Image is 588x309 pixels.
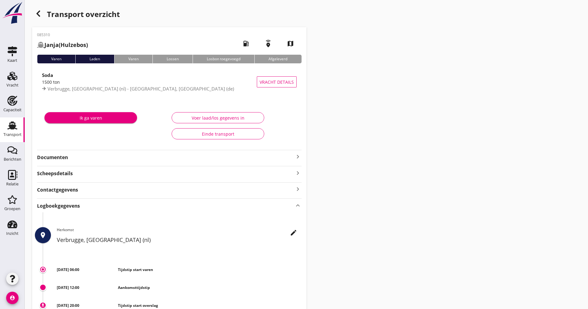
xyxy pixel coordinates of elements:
i: place [39,231,47,239]
h2: (Hulzebos) [37,41,88,49]
div: Inzicht [6,231,19,235]
button: Einde transport [172,128,264,139]
strong: Contactgegevens [37,186,78,193]
div: Capaciteit [3,108,22,112]
img: logo-small.a267ee39.svg [1,2,23,24]
i: keyboard_arrow_right [294,169,302,177]
span: Verbrugge, [GEOGRAPHIC_DATA] (nl) - [GEOGRAPHIC_DATA], [GEOGRAPHIC_DATA] (de) [48,86,234,92]
button: Voer laad/los gegevens in [172,112,264,123]
button: Vracht details [257,76,297,87]
div: Transport overzicht [32,7,307,22]
i: emergency_share [260,35,277,52]
strong: Janja [44,41,59,49]
div: Laden [75,55,114,63]
i: keyboard_arrow_right [294,153,302,160]
strong: Tijdstip start overslag [118,303,158,308]
strong: Tijdstip start varen [118,267,153,272]
i: keyboard_arrow_up [294,201,302,210]
i: local_gas_station [237,35,255,52]
strong: Logboekgegevens [37,202,80,210]
span: Vracht details [260,79,294,85]
div: Ik ga varen [49,115,132,121]
div: Vracht [6,83,19,87]
div: Transport [3,133,22,137]
i: map [282,35,299,52]
div: Berichten [4,157,21,161]
strong: Documenten [37,154,294,161]
div: Losbon toegevoegd [193,55,254,63]
div: 1500 ton [42,79,257,85]
div: Einde transport [177,131,259,137]
strong: [DATE] 06:00 [57,267,79,272]
strong: Aankomsttijdstip [118,285,150,290]
h2: Verbrugge, [GEOGRAPHIC_DATA] (nl) [57,236,302,244]
div: Kaart [7,58,17,62]
i: edit [290,229,297,236]
button: Ik ga varen [44,112,137,123]
span: Herkomst [57,227,74,232]
strong: [DATE] 12:00 [57,285,79,290]
div: Voer laad/los gegevens in [177,115,259,121]
strong: [DATE] 20:00 [57,303,79,308]
div: Varen [114,55,152,63]
div: Relatie [6,182,19,186]
i: keyboard_arrow_right [294,185,302,193]
strong: Scheepsdetails [37,170,73,177]
i: download [40,303,45,308]
div: Varen [37,55,75,63]
a: Soda1500 tonVerbrugge, [GEOGRAPHIC_DATA] (nl) - [GEOGRAPHIC_DATA], [GEOGRAPHIC_DATA] (de)Vracht d... [37,68,302,95]
div: Afgeleverd [254,55,301,63]
i: trip_origin [40,267,45,272]
div: Groepen [4,207,20,211]
p: 085310 [37,32,88,38]
i: account_circle [6,292,19,304]
strong: Soda [42,72,53,78]
div: Lossen [152,55,193,63]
